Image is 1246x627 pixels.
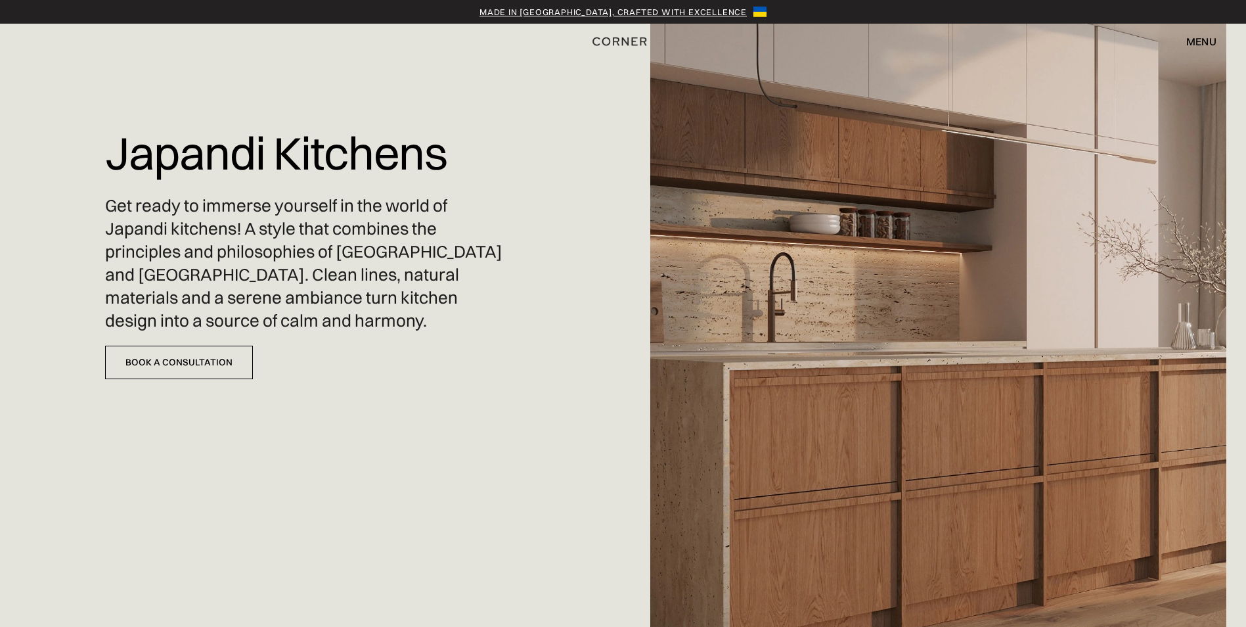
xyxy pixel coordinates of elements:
div: menu [1173,30,1216,53]
h1: Japandi Kitchens [105,118,447,188]
a: Made in [GEOGRAPHIC_DATA], crafted with excellence [479,5,747,18]
p: Get ready to immerse yourself in the world of Japandi kitchens! A style that combines the princip... [105,195,510,333]
div: menu [1186,36,1216,47]
a: home [576,33,670,50]
a: Book a Consultation [105,346,253,379]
